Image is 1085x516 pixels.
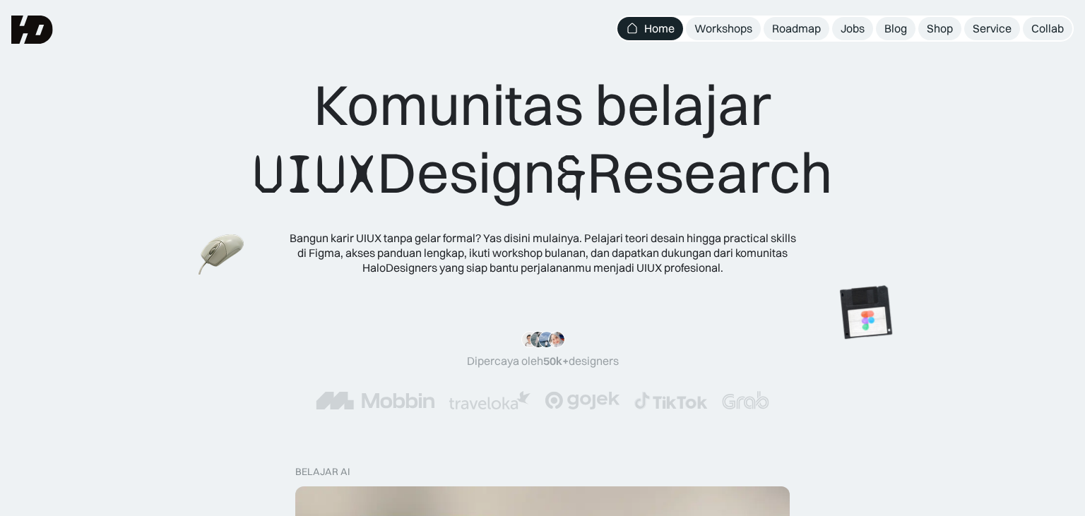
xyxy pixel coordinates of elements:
[253,71,833,208] div: Komunitas belajar Design Research
[764,17,829,40] a: Roadmap
[1023,17,1072,40] a: Collab
[918,17,961,40] a: Shop
[832,17,873,40] a: Jobs
[467,354,619,368] div: Dipercaya oleh designers
[964,17,1020,40] a: Service
[617,17,683,40] a: Home
[253,140,377,208] span: UIUX
[1031,21,1064,36] div: Collab
[288,231,797,275] div: Bangun karir UIUX tanpa gelar formal? Yas disini mulainya. Pelajari teori desain hingga practical...
[543,354,569,368] span: 50k+
[772,21,821,36] div: Roadmap
[556,140,587,208] span: &
[973,21,1012,36] div: Service
[686,17,761,40] a: Workshops
[884,21,907,36] div: Blog
[644,21,675,36] div: Home
[295,466,350,478] div: belajar ai
[841,21,865,36] div: Jobs
[876,17,915,40] a: Blog
[927,21,953,36] div: Shop
[694,21,752,36] div: Workshops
